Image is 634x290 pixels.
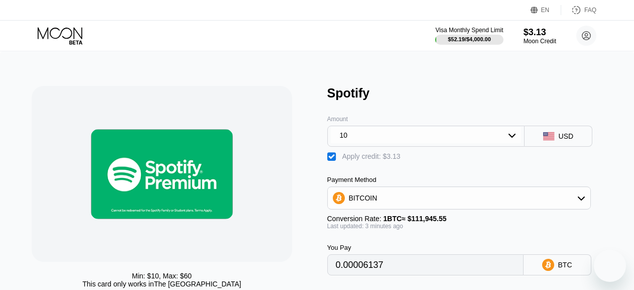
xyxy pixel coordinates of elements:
[558,261,572,269] div: BTC
[327,244,524,251] div: You Pay
[584,7,596,14] div: FAQ
[328,188,590,208] div: BITCOIN
[327,152,337,162] div: 
[541,7,550,14] div: EN
[327,215,591,223] div: Conversion Rate:
[327,86,612,101] div: Spotify
[524,38,556,45] div: Moon Credit
[435,27,503,34] div: Visa Monthly Spend Limit
[132,272,192,280] div: Min: $ 10 , Max: $ 60
[524,27,556,45] div: $3.13Moon Credit
[531,5,561,15] div: EN
[594,250,626,282] iframe: Button to launch messaging window
[384,215,447,223] span: 1 BTC ≈ $111,945.55
[327,176,591,183] div: Payment Method
[331,127,521,145] div: 10
[448,36,491,42] div: $52.19 / $4,000.00
[327,116,525,123] div: Amount
[340,131,348,139] div: 10
[524,27,556,38] div: $3.13
[82,280,241,288] div: This card only works in The [GEOGRAPHIC_DATA]
[559,132,574,140] div: USD
[327,223,591,230] div: Last updated: 3 minutes ago
[349,194,377,202] div: BITCOIN
[435,27,503,45] div: Visa Monthly Spend Limit$52.19/$4,000.00
[342,152,401,160] div: Apply credit: $3.13
[561,5,596,15] div: FAQ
